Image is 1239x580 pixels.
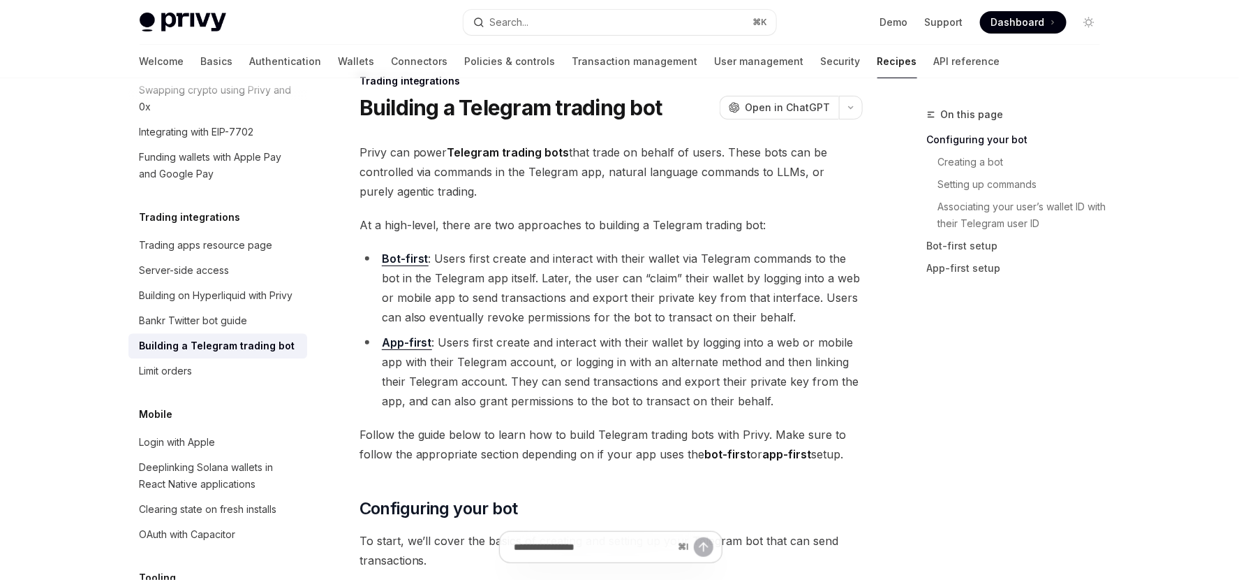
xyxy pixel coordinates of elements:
[140,124,254,140] div: Integrating with EIP-7702
[927,151,1111,173] a: Creating a bot
[359,215,863,235] span: At a high-level, there are two approaches to building a Telegram trading bot:
[359,425,863,464] span: Follow the guide below to learn how to build Telegram trading bots with Privy. Make sure to follo...
[490,14,529,31] div: Search...
[705,447,751,461] strong: bot-first
[382,335,432,350] a: App-first
[339,45,375,78] a: Wallets
[140,363,193,379] div: Limit orders
[927,129,1111,151] a: Configuring your bot
[980,11,1067,34] a: Dashboard
[128,308,307,333] a: Bankr Twitter bot guide
[359,249,863,327] li: : Users first create and interact with their wallet via Telegram commands to the bot in the Teleg...
[382,252,429,266] strong: Bot-first
[140,338,295,354] div: Building a Telegram trading bot
[140,287,293,304] div: Building on Hyperliquid with Privy
[941,106,1004,123] span: On this page
[201,45,233,78] a: Basics
[465,45,556,78] a: Policies & controls
[128,258,307,283] a: Server-side access
[821,45,861,78] a: Security
[128,233,307,258] a: Trading apps resource page
[991,15,1045,29] span: Dashboard
[720,96,839,119] button: Open in ChatGPT
[250,45,322,78] a: Authentication
[359,74,863,88] div: Trading integrations
[140,13,226,32] img: light logo
[140,406,173,423] h5: Mobile
[359,498,518,520] span: Configuring your bot
[140,262,230,279] div: Server-side access
[359,143,863,201] span: Privy can power that trade on behalf of users. These bots can be controlled via commands in the T...
[934,45,1000,78] a: API reference
[927,235,1111,257] a: Bot-first setup
[382,252,429,266] a: Bot-first
[140,149,299,182] div: Funding wallets with Apple Pay and Google Pay
[925,15,963,29] a: Support
[128,358,307,384] a: Limit orders
[763,447,812,461] strong: app-first
[715,45,804,78] a: User management
[447,145,570,159] strong: Telegram trading bots
[880,15,908,29] a: Demo
[128,119,307,145] a: Integrating with EIP-7702
[140,501,277,518] div: Clearing state on fresh installs
[753,17,768,28] span: ⌘ K
[359,333,863,411] li: : Users first create and interact with their wallet by logging into a web or mobile app with thei...
[140,209,241,226] h5: Trading integrations
[382,335,432,349] strong: App-first
[392,45,448,78] a: Connectors
[572,45,698,78] a: Transaction management
[927,257,1111,280] a: App-first setup
[927,196,1111,235] a: Associating your user’s wallet ID with their Telegram user ID
[128,145,307,187] a: Funding wallets with Apple Pay and Google Pay
[140,459,299,493] div: Deeplinking Solana wallets in React Native applications
[463,10,776,35] button: Open search
[927,173,1111,196] a: Setting up commands
[140,312,248,329] div: Bankr Twitter bot guide
[128,522,307,547] a: OAuth with Capacitor
[359,95,662,120] h1: Building a Telegram trading bot
[128,430,307,455] a: Login with Apple
[128,283,307,308] a: Building on Hyperliquid with Privy
[140,434,216,451] div: Login with Apple
[877,45,917,78] a: Recipes
[128,497,307,522] a: Clearing state on fresh installs
[140,45,184,78] a: Welcome
[140,237,273,254] div: Trading apps resource page
[745,101,831,115] span: Open in ChatGPT
[1078,11,1100,34] button: Toggle dark mode
[128,333,307,358] a: Building a Telegram trading bot
[694,537,713,557] button: Send message
[128,455,307,497] a: Deeplinking Solana wallets in React Native applications
[514,532,672,563] input: Ask a question...
[140,526,236,543] div: OAuth with Capacitor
